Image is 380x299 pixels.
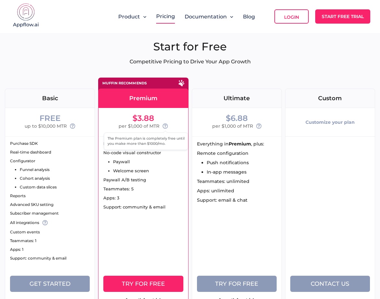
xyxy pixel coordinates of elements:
[197,142,277,146] div: Everything in , plus:
[10,256,66,260] span: Support: community & email
[10,221,39,225] span: All integrations
[10,239,36,243] span: Teammates: 1
[103,205,166,209] span: Support: community & email
[10,142,38,145] span: Purchase SDK
[20,176,57,180] li: Cohort analysis
[98,95,188,101] div: Premium
[315,9,370,24] a: Start Free Trial
[207,170,249,174] li: In-app messages
[197,276,277,292] button: Try for free
[226,114,248,122] div: $6.88
[132,114,154,122] div: $3.88
[113,169,161,173] li: Welcome screen
[119,122,159,130] span: per $1,000 of MTR
[108,136,185,146] span: The Premium plan is completely free until you make more than $1000/mo.
[185,14,227,20] span: Documentation
[215,280,258,287] span: Try for free
[212,122,253,130] span: per $1,000 of MTR
[243,14,255,20] a: Blog
[185,14,233,20] button: Documentation
[5,39,375,54] h1: Start for Free
[103,196,119,200] span: Apps: 3
[25,122,67,130] span: up to $10,000 MTR
[197,179,249,184] span: Teammates: unlimited
[118,14,146,20] button: Product
[102,81,147,85] div: Muffin recommends
[274,9,309,24] a: Login
[5,95,95,101] div: Basic
[29,280,71,287] span: Get Started
[20,168,57,172] li: Funnel analysis
[40,114,61,122] div: FREE
[20,185,57,189] li: Custom data slices
[103,187,133,191] span: Teammates: 5
[207,160,249,165] li: Push notifications
[10,194,26,198] span: Reports
[197,188,234,193] span: Apps: unlimited
[103,151,161,173] ul: No-code visual constructor
[5,59,375,65] p: Competitive Pricing to Drive Your App Growth
[192,95,282,101] div: Ultimate
[122,280,165,287] span: Try for free
[103,142,183,146] div: Everything in , plus:
[197,151,249,174] ul: Remote configuration
[103,178,146,182] span: Paywall A/B testing
[10,211,59,215] span: Subscriber management
[10,230,40,234] span: Custom events
[10,248,23,251] span: Apps: 1
[156,13,175,19] a: Pricing
[229,142,251,146] strong: Premium
[10,203,53,207] span: Advanced SKU setting
[118,14,140,20] span: Product
[290,276,370,292] button: Contact us
[285,95,375,101] div: Custom
[10,150,51,154] span: Real-time dashboard
[113,160,161,164] li: Paywall
[10,3,42,29] img: appflow.ai-logo
[10,159,57,189] ul: Configurator
[103,276,183,292] button: Try for free
[305,114,355,130] div: Customize your plan
[10,276,90,292] button: Get Started
[197,198,248,202] span: Support: email & chat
